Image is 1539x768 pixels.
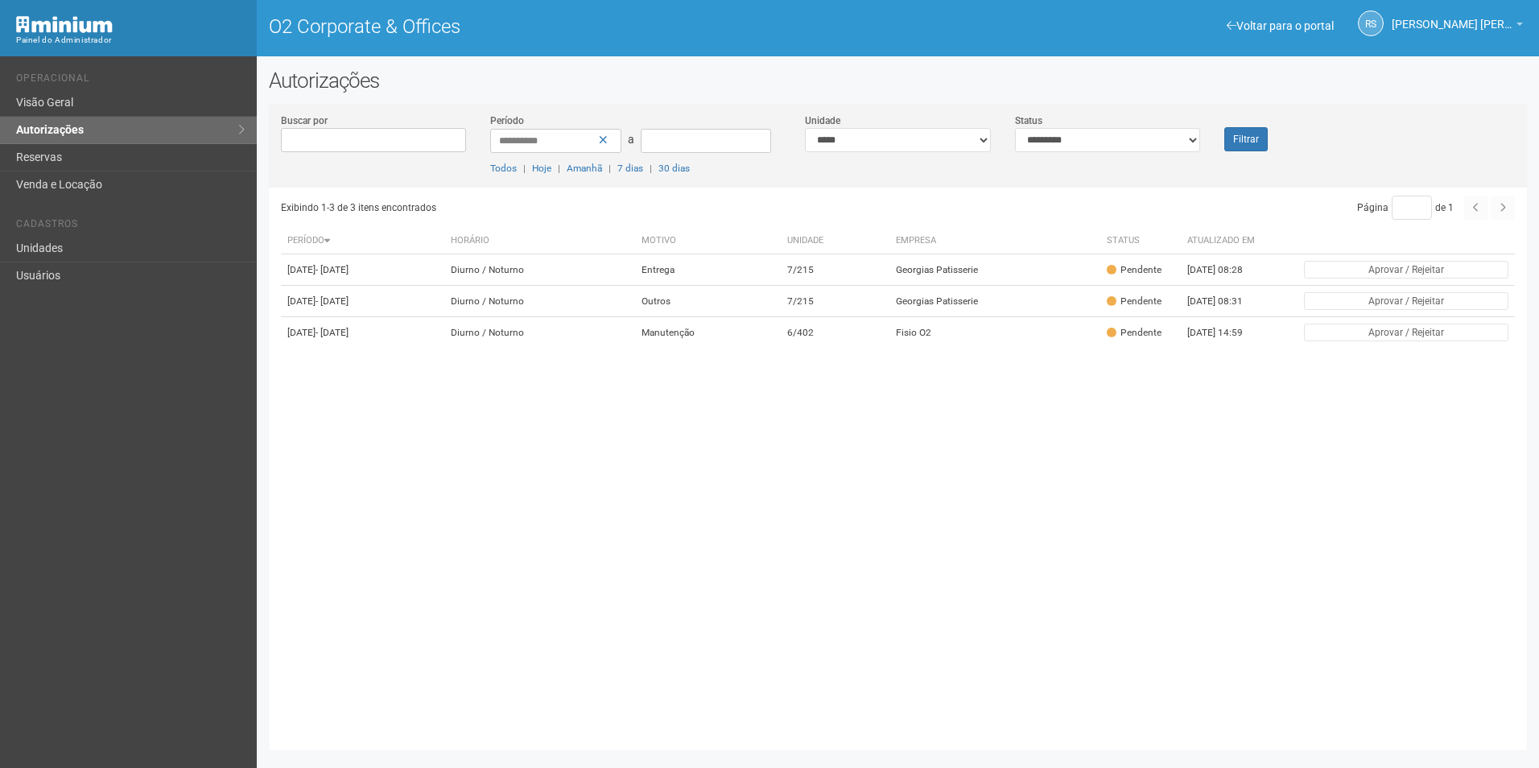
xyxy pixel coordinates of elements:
[781,317,889,349] td: 6/402
[1107,263,1161,277] div: Pendente
[269,68,1527,93] h2: Autorizações
[316,295,349,307] span: - [DATE]
[16,218,245,235] li: Cadastros
[617,163,643,174] a: 7 dias
[1107,295,1161,308] div: Pendente
[1358,10,1384,36] a: RS
[635,317,781,349] td: Manutenção
[1227,19,1334,32] a: Voltar para o portal
[1181,317,1269,349] td: [DATE] 14:59
[658,163,690,174] a: 30 dias
[609,163,611,174] span: |
[1304,261,1508,279] button: Aprovar / Rejeitar
[490,114,524,128] label: Período
[567,163,602,174] a: Amanhã
[16,72,245,89] li: Operacional
[1181,286,1269,317] td: [DATE] 08:31
[1224,127,1268,151] button: Filtrar
[805,114,840,128] label: Unidade
[1181,254,1269,286] td: [DATE] 08:28
[1304,324,1508,341] button: Aprovar / Rejeitar
[281,228,445,254] th: Período
[1107,326,1161,340] div: Pendente
[635,228,781,254] th: Motivo
[628,133,634,146] span: a
[889,254,1100,286] td: Georgias Patisserie
[781,254,889,286] td: 7/215
[1015,114,1042,128] label: Status
[444,228,635,254] th: Horário
[1392,20,1523,33] a: [PERSON_NAME] [PERSON_NAME]
[316,327,349,338] span: - [DATE]
[281,317,445,349] td: [DATE]
[889,228,1100,254] th: Empresa
[1304,292,1508,310] button: Aprovar / Rejeitar
[523,163,526,174] span: |
[16,33,245,47] div: Painel do Administrador
[444,254,635,286] td: Diurno / Noturno
[635,286,781,317] td: Outros
[269,16,886,37] h1: O2 Corporate & Offices
[532,163,551,174] a: Hoje
[650,163,652,174] span: |
[281,286,445,317] td: [DATE]
[281,196,893,220] div: Exibindo 1-3 de 3 itens encontrados
[281,114,328,128] label: Buscar por
[1357,202,1454,213] span: Página de 1
[444,317,635,349] td: Diurno / Noturno
[558,163,560,174] span: |
[889,286,1100,317] td: Georgias Patisserie
[316,264,349,275] span: - [DATE]
[889,317,1100,349] td: Fisio O2
[635,254,781,286] td: Entrega
[490,163,517,174] a: Todos
[781,286,889,317] td: 7/215
[16,16,113,33] img: Minium
[1100,228,1181,254] th: Status
[781,228,889,254] th: Unidade
[444,286,635,317] td: Diurno / Noturno
[1181,228,1269,254] th: Atualizado em
[281,254,445,286] td: [DATE]
[1392,2,1512,31] span: Rayssa Soares Ribeiro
